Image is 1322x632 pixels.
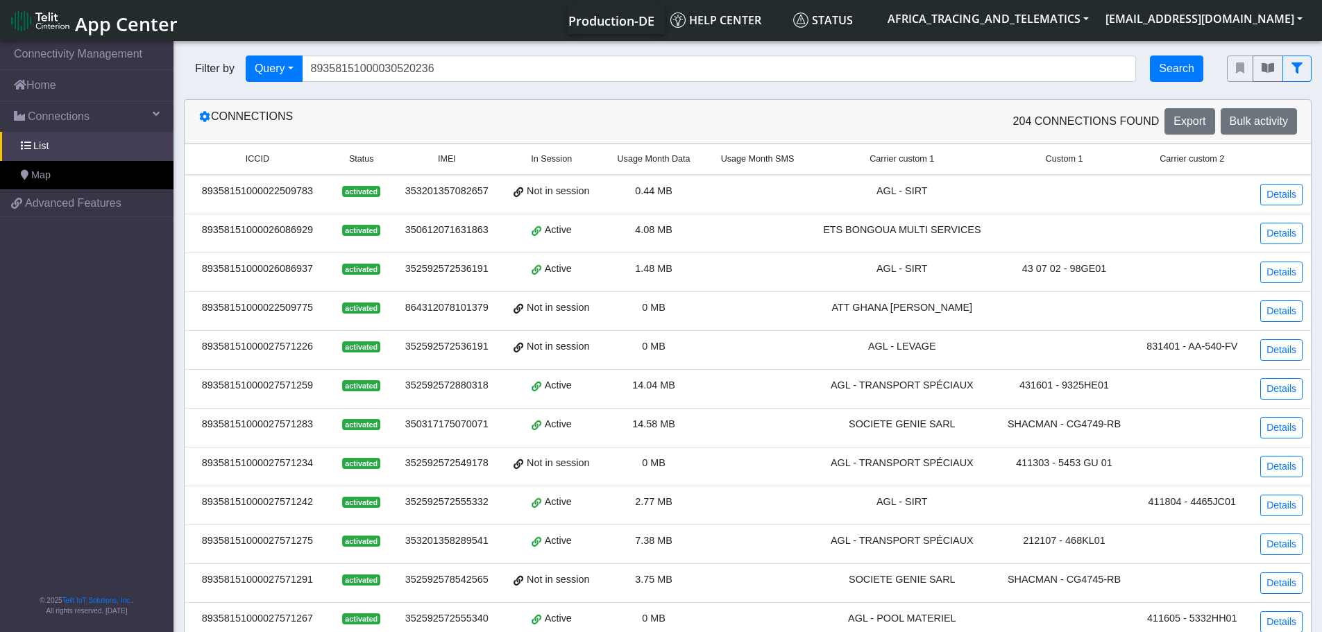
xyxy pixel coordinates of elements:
[817,572,986,588] div: SOCIETE GENIE SARL
[635,224,672,235] span: 4.08 MB
[401,300,493,316] div: 864312078101379
[721,153,795,166] span: Usage Month SMS
[1173,115,1205,127] span: Export
[1003,572,1126,588] div: SHACMAN - CG4745-RB
[11,6,176,35] a: App Center
[1003,417,1126,432] div: SHACMAN - CG4749-RB
[545,378,572,393] span: Active
[1260,184,1303,205] a: Details
[401,378,493,393] div: 352592572880318
[193,417,322,432] div: 89358151000027571283
[1142,339,1242,355] div: 831401 - AA-540-FV
[642,341,666,352] span: 0 MB
[632,379,675,391] span: 14.04 MB
[788,6,879,34] a: Status
[401,533,493,549] div: 353201358289541
[342,497,380,508] span: activated
[1003,456,1126,471] div: 411303 - 5453 GU 01
[642,457,666,468] span: 0 MB
[545,533,572,549] span: Active
[1260,533,1303,555] a: Details
[531,153,572,166] span: In Session
[401,339,493,355] div: 352592572536191
[545,223,572,238] span: Active
[193,611,322,626] div: 89358151000027571267
[635,185,672,196] span: 0.44 MB
[635,574,672,585] span: 3.75 MB
[817,262,986,277] div: AGL - SIRT
[568,6,654,34] a: Your current platform instance
[193,533,322,549] div: 89358151000027571275
[401,456,493,471] div: 352592572549178
[193,456,322,471] div: 89358151000027571234
[817,300,986,316] div: ATT GHANA [PERSON_NAME]
[342,264,380,275] span: activated
[342,341,380,352] span: activated
[527,184,589,199] span: Not in session
[401,223,493,238] div: 350612071631863
[401,611,493,626] div: 352592572555340
[1260,572,1303,594] a: Details
[817,533,986,549] div: AGL - TRANSPORT SPÉCIAUX
[527,339,589,355] span: Not in session
[1260,378,1303,400] a: Details
[193,262,322,277] div: 89358151000026086937
[817,223,986,238] div: ETS BONGOUA MULTI SERVICES
[349,153,374,166] span: Status
[1230,115,1288,127] span: Bulk activity
[793,12,853,28] span: Status
[1227,55,1312,82] div: fitlers menu
[75,11,178,37] span: App Center
[670,12,761,28] span: Help center
[184,60,246,77] span: Filter by
[1003,262,1126,277] div: 43 07 02 - 98GE01
[793,12,808,28] img: status.svg
[635,263,672,274] span: 1.48 MB
[342,613,380,624] span: activated
[33,139,49,154] span: List
[342,380,380,391] span: activated
[62,597,132,604] a: Telit IoT Solutions, Inc.
[342,225,380,236] span: activated
[635,496,672,507] span: 2.77 MB
[302,55,1137,82] input: Search...
[527,456,589,471] span: Not in session
[188,108,748,135] div: Connections
[401,495,493,510] div: 352592572555332
[1150,55,1203,82] button: Search
[11,10,69,32] img: logo-telit-cinterion-gw-new.png
[193,572,322,588] div: 89358151000027571291
[193,223,322,238] div: 89358151000026086929
[1260,456,1303,477] a: Details
[401,262,493,277] div: 352592572536191
[618,153,690,166] span: Usage Month Data
[1013,113,1160,130] span: 204 Connections found
[438,153,456,166] span: IMEI
[817,417,986,432] div: SOCIETE GENIE SARL
[193,495,322,510] div: 89358151000027571242
[879,6,1097,31] button: AFRICA_TRACING_AND_TELEMATICS
[193,300,322,316] div: 89358151000022509775
[1003,533,1126,549] div: 212107 - 468KL01
[817,495,986,510] div: AGL - SIRT
[527,300,589,316] span: Not in session
[642,302,666,313] span: 0 MB
[1003,378,1126,393] div: 431601 - 9325HE01
[642,613,666,624] span: 0 MB
[635,535,672,546] span: 7.38 MB
[342,302,380,314] span: activated
[1142,495,1242,510] div: 411804 - 4465JC01
[193,378,322,393] div: 89358151000027571259
[1260,300,1303,322] a: Details
[1160,153,1224,166] span: Carrier custom 2
[545,495,572,510] span: Active
[342,186,380,197] span: activated
[870,153,934,166] span: Carrier custom 1
[28,108,90,125] span: Connections
[246,55,303,82] button: Query
[1097,6,1311,31] button: [EMAIL_ADDRESS][DOMAIN_NAME]
[193,184,322,199] div: 89358151000022509783
[1164,108,1214,135] button: Export
[1260,339,1303,361] a: Details
[817,378,986,393] div: AGL - TRANSPORT SPÉCIAUX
